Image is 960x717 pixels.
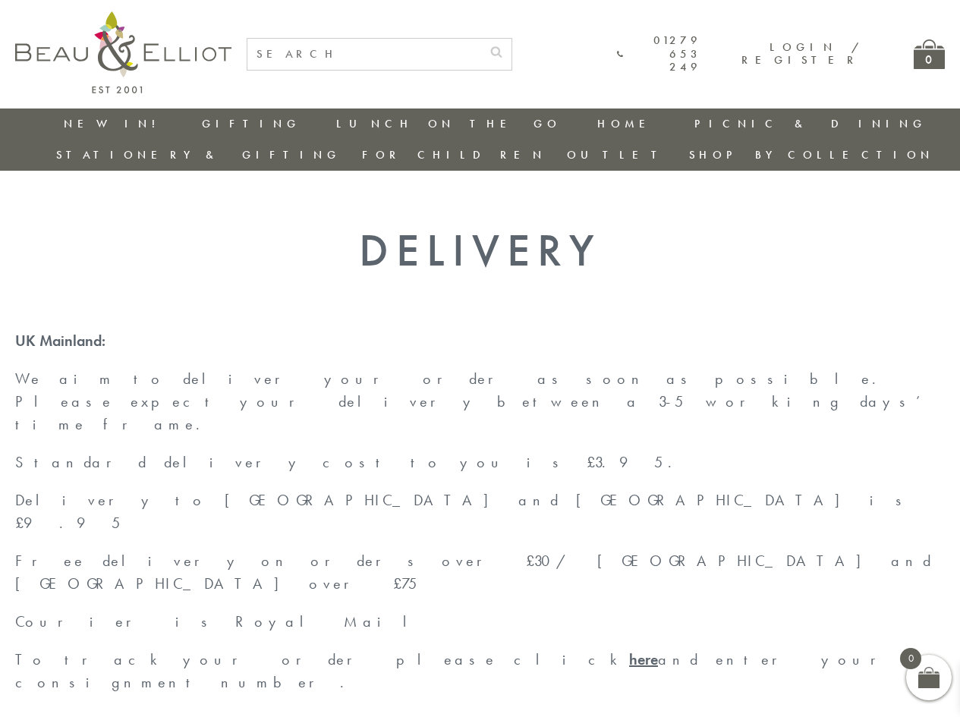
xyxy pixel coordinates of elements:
a: For Children [362,147,546,162]
a: New in! [64,116,165,131]
a: Lunch On The Go [336,116,561,131]
p: Courier is Royal Mail [15,610,945,633]
h1: Delivery [15,224,945,276]
a: Outlet [567,147,668,162]
strong: UK Mainland: [15,331,105,351]
p: To track your order please click and enter your consignment number. [15,648,945,693]
p: Standard delivery cost to you is £3.95. [15,451,945,473]
a: Login / Register [741,39,861,68]
a: Home [597,116,658,131]
p: Free delivery on orders over £30/ [GEOGRAPHIC_DATA] and [GEOGRAPHIC_DATA] over £75 [15,549,945,595]
a: 0 [914,39,945,69]
a: 01279 653 249 [617,34,701,74]
p: We aim to deliver your order as soon as possible. Please expect your delivery between a 3-5 worki... [15,367,945,436]
span: 0 [900,648,921,669]
a: Gifting [202,116,301,131]
a: Stationery & Gifting [56,147,341,162]
p: Delivery to [GEOGRAPHIC_DATA] and [GEOGRAPHIC_DATA] is £9.95 [15,489,945,534]
a: Picnic & Dining [694,116,927,131]
a: Shop by collection [689,147,934,162]
img: logo [15,11,231,93]
a: here [629,649,658,669]
input: SEARCH [247,39,481,70]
